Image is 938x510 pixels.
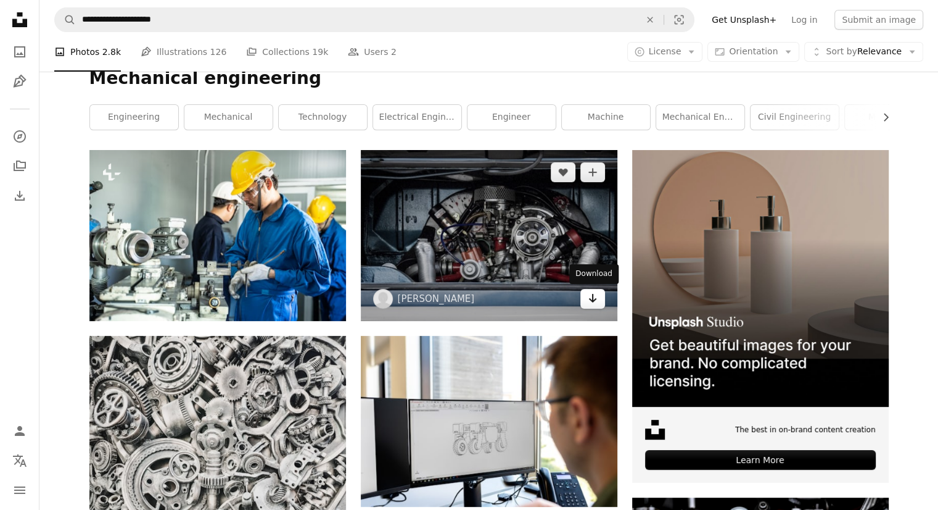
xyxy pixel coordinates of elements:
span: 126 [210,45,227,59]
button: Menu [7,478,32,503]
span: The best in on-brand content creation [735,425,876,435]
a: Illustrations 126 [141,32,226,72]
a: Download [580,289,605,309]
button: scroll list to the right [874,105,889,130]
img: file-1715714113747-b8b0561c490eimage [632,150,889,407]
a: Users 2 [348,32,397,72]
a: The best in on-brand content creationLearn More [632,150,889,483]
span: Sort by [826,46,857,56]
button: Orientation [707,42,799,62]
span: 2 [391,45,397,59]
a: mechanic [845,105,933,130]
a: Photos [7,40,32,64]
button: License [627,42,703,62]
img: file-1631678316303-ed18b8b5cb9cimage [645,420,665,440]
a: mechanical [184,105,273,130]
a: black flat screen computer monitor [361,416,617,427]
a: Download History [7,183,32,208]
a: Log in / Sign up [7,419,32,443]
a: Illustrations [7,69,32,94]
button: Like [551,162,575,182]
a: Asian mechanical workers working on milling machine. The technicians wearing protective glasses a... [89,230,346,241]
a: Home — Unsplash [7,7,32,35]
span: 19k [312,45,328,59]
button: Search Unsplash [55,8,76,31]
span: Orientation [729,46,778,56]
a: Get Unsplash+ [704,10,784,30]
form: Find visuals sitewide [54,7,694,32]
div: Learn More [645,450,876,470]
div: Download [569,264,619,284]
span: License [649,46,681,56]
a: Collections [7,154,32,178]
a: Log in [784,10,825,30]
button: Visual search [664,8,694,31]
button: Language [7,448,32,473]
button: Submit an image [834,10,923,30]
img: black and red engine ba y [361,150,617,321]
img: black flat screen computer monitor [361,336,617,507]
a: black and red engine ba y [361,230,617,241]
a: machine [562,105,650,130]
a: civil engineering [751,105,839,130]
a: engineering [90,105,178,130]
a: electrical engineering [373,105,461,130]
a: mechanical engineer [656,105,744,130]
button: Add to Collection [580,162,605,182]
h1: Mechanical engineering [89,67,889,90]
a: technology [279,105,367,130]
button: Sort byRelevance [804,42,923,62]
a: engineer [467,105,556,130]
img: Go to lee attwood's profile [373,289,393,309]
a: [PERSON_NAME] [398,293,475,305]
span: Relevance [826,46,902,58]
a: Explore [7,124,32,149]
a: Collections 19k [246,32,328,72]
button: Clear [636,8,664,31]
img: Asian mechanical workers working on milling machine. The technicians wearing protective glasses a... [89,150,346,321]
